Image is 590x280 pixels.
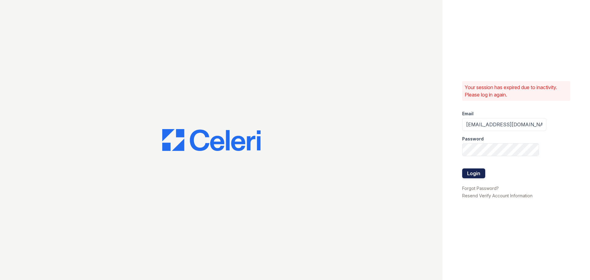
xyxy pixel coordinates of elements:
[465,84,568,98] p: Your session has expired due to inactivity. Please log in again.
[462,136,484,142] label: Password
[162,129,261,151] img: CE_Logo_Blue-a8612792a0a2168367f1c8372b55b34899dd931a85d93a1a3d3e32e68fde9ad4.png
[462,193,533,198] a: Resend Verify Account Information
[462,168,485,178] button: Login
[462,111,474,117] label: Email
[462,186,499,191] a: Forgot Password?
